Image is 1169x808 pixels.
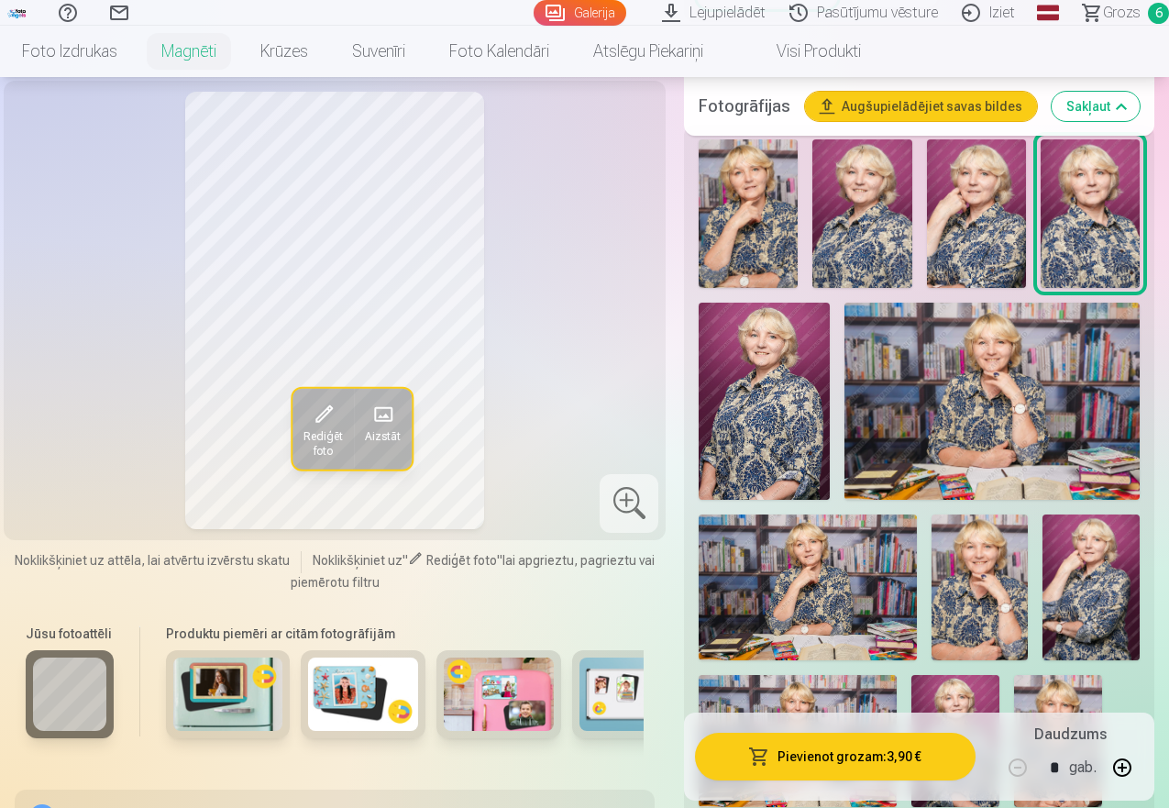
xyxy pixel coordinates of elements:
button: Aizstāt [354,389,412,470]
button: Augšupielādējiet savas bildes [805,92,1037,121]
button: Rediģēt foto [292,389,354,470]
span: Rediģēt foto [303,429,343,459]
h6: Jūsu fotoattēli [26,625,114,643]
a: Krūzes [238,26,330,77]
h5: Fotogrāfijas [699,94,790,119]
h6: Produktu piemēri ar citām fotogrāfijām [159,625,644,643]
img: /fa1 [7,7,28,18]
span: 6 [1148,3,1169,24]
span: lai apgrieztu, pagrieztu vai piemērotu filtru [291,553,656,590]
a: Visi produkti [725,26,883,77]
a: Suvenīri [330,26,427,77]
div: gab. [1069,746,1097,790]
a: Magnēti [139,26,238,77]
button: Sakļaut [1052,92,1140,121]
span: Grozs [1103,2,1141,24]
h5: Daudzums [1034,724,1107,746]
span: Noklikšķiniet uz attēla, lai atvērtu izvērstu skatu [15,551,290,570]
span: " [497,553,502,568]
span: " [403,553,408,568]
span: Rediģēt foto [426,553,497,568]
a: Atslēgu piekariņi [571,26,725,77]
span: Aizstāt [365,429,401,444]
span: Noklikšķiniet uz [313,553,403,568]
button: Pievienot grozam:3,90 € [695,733,976,780]
a: Foto kalendāri [427,26,571,77]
